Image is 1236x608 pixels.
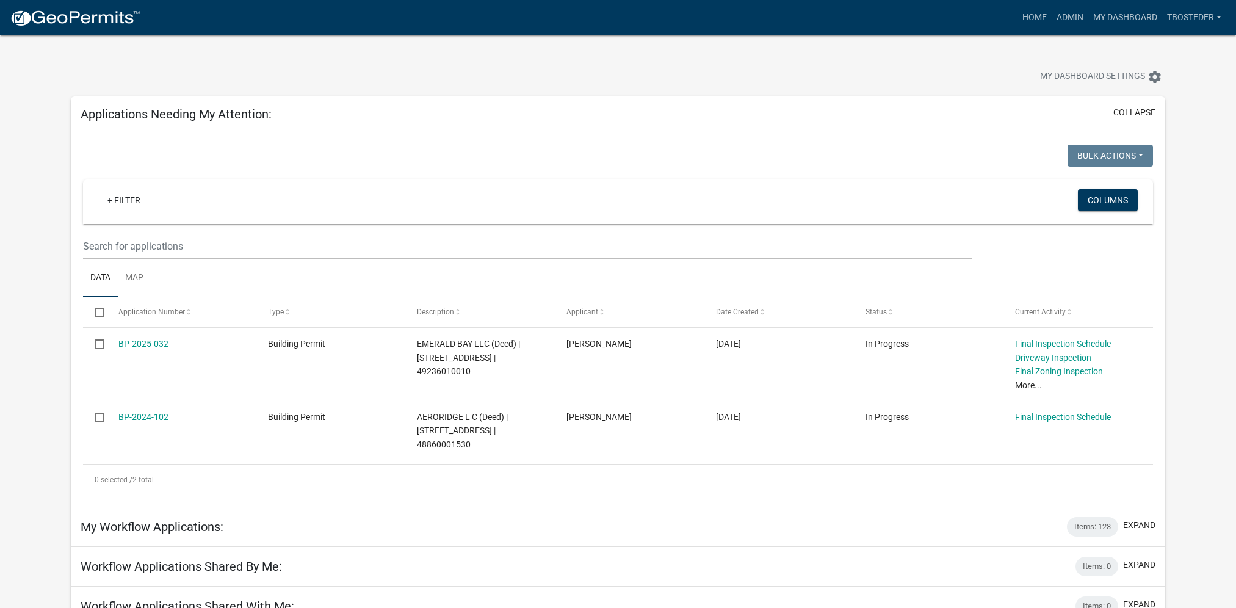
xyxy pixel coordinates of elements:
button: Columns [1078,189,1138,211]
a: BP-2024-102 [118,412,168,422]
span: AERORIDGE L C (Deed) | 1009 S JEFFERSON WAY | 48860001530 [417,412,508,450]
a: Data [83,259,118,298]
button: expand [1123,519,1155,532]
a: Admin [1052,6,1088,29]
a: Home [1017,6,1052,29]
button: expand [1123,559,1155,571]
span: Description [417,308,454,316]
datatable-header-cell: Status [854,297,1003,327]
span: 01/14/2025 [716,339,741,349]
datatable-header-cell: Applicant [555,297,704,327]
div: Items: 0 [1075,557,1118,576]
a: Final Inspection Schedule [1015,339,1111,349]
a: Final Inspection Schedule [1015,412,1111,422]
span: 07/31/2024 [716,412,741,422]
span: EMERALD BAY LLC (Deed) | 2103 N JEFFERSON WAY | 49236010010 [417,339,520,377]
div: collapse [71,132,1165,507]
span: Angie Steigerwald [566,339,632,349]
span: Application Number [118,308,185,316]
a: + Filter [98,189,150,211]
span: Type [268,308,284,316]
span: tyler [566,412,632,422]
button: My Dashboard Settingssettings [1030,65,1172,89]
datatable-header-cell: Type [256,297,405,327]
div: 2 total [83,465,1153,495]
a: More... [1015,380,1042,390]
a: Map [118,259,151,298]
span: Building Permit [268,412,325,422]
span: Applicant [566,308,598,316]
span: My Dashboard Settings [1040,70,1145,84]
h5: My Workflow Applications: [81,519,223,534]
h5: Workflow Applications Shared By Me: [81,559,282,574]
datatable-header-cell: Application Number [107,297,256,327]
button: Bulk Actions [1068,145,1153,167]
a: BP-2025-032 [118,339,168,349]
input: Search for applications [83,234,971,259]
datatable-header-cell: Select [83,297,106,327]
h5: Applications Needing My Attention: [81,107,272,121]
i: settings [1147,70,1162,84]
span: In Progress [866,412,909,422]
a: tbosteder [1162,6,1226,29]
span: Date Created [716,308,759,316]
a: Driveway Inspection [1015,353,1091,363]
a: Final Zoning Inspection [1015,366,1103,376]
div: Items: 123 [1067,517,1118,537]
datatable-header-cell: Date Created [704,297,854,327]
span: Building Permit [268,339,325,349]
datatable-header-cell: Current Activity [1003,297,1152,327]
datatable-header-cell: Description [405,297,555,327]
span: In Progress [866,339,909,349]
a: My Dashboard [1088,6,1162,29]
span: Status [866,308,887,316]
span: Current Activity [1015,308,1066,316]
button: collapse [1113,106,1155,119]
span: 0 selected / [95,476,132,484]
